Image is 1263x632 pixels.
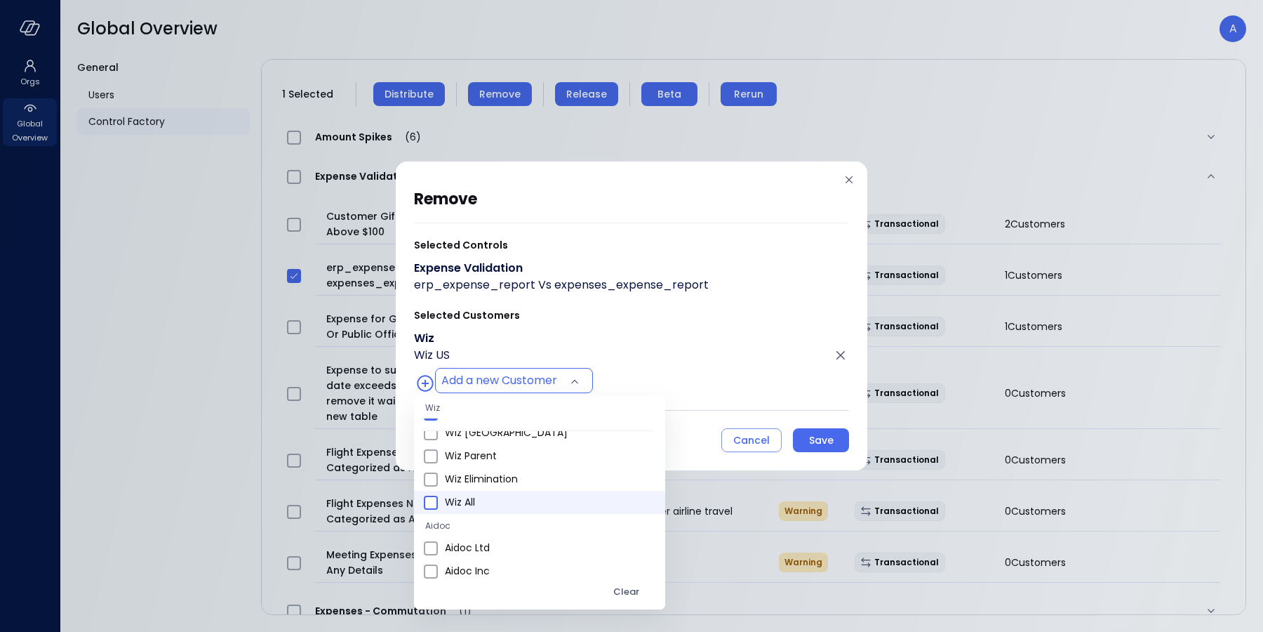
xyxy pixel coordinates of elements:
span: Aidoc Ltd [445,541,654,555]
span: Aidoc Inc [445,564,654,579]
button: Clear [598,580,654,604]
div: Wiz Germany [445,426,654,440]
div: Clear [613,584,639,600]
span: Wiz Elimination [445,472,654,487]
span: Aidoc [425,520,450,532]
span: Wiz [GEOGRAPHIC_DATA] [445,426,654,440]
span: Wiz Parent [445,449,654,463]
span: Wiz All [445,495,654,510]
span: Wiz [425,402,440,414]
